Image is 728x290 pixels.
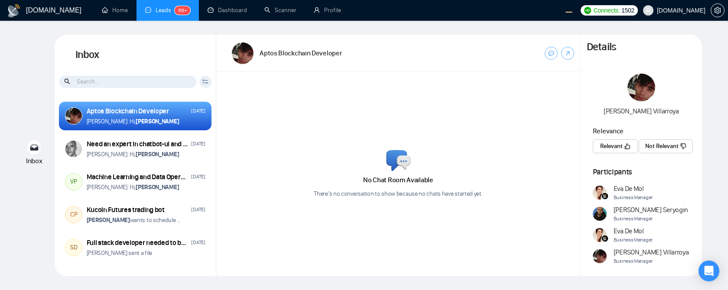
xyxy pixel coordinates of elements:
[614,184,653,193] span: Eva De Mol
[587,41,616,54] h1: Details
[614,257,689,265] span: Business Manager
[593,228,607,242] img: Eva De Mol
[191,238,205,247] div: [DATE]
[87,172,189,182] div: Machine Learning and Data Operations
[645,142,679,151] span: Not Relevant
[87,150,179,158] p: [PERSON_NAME]: Hi,
[600,142,623,151] span: Relevant
[604,107,679,115] span: [PERSON_NAME] Villarroya
[191,206,205,214] div: [DATE]
[191,140,205,148] div: [DATE]
[593,127,624,135] span: Relevance
[614,236,653,244] span: Business Manager
[260,48,342,58] h1: Aptos Blockchain Developer
[593,249,607,263] img: Cesar Villarroya
[65,141,82,157] img: Arnaud Blondin
[639,139,693,153] button: Not Relevantdislike
[614,226,653,236] span: Eva De Mol
[175,6,190,15] sup: 99+
[87,117,179,126] p: [PERSON_NAME]: Hi,
[65,206,82,223] div: CP
[87,139,189,149] div: Need an expert in chatbot-ui and deploying it inside Docker inside Microsoft Azure
[386,150,411,171] img: chat-bubble-icon
[621,6,634,15] span: 1502
[593,186,607,200] img: Eva De Mol
[264,6,296,14] a: searchScanner
[627,74,655,101] img: Cesar Villarroya
[136,118,179,125] strong: [PERSON_NAME]
[7,4,21,18] img: logo
[314,6,341,14] a: userProfile
[614,205,688,215] span: [PERSON_NAME] Seryogin
[699,261,719,281] div: Open Intercom Messenger
[711,3,725,17] button: setting
[87,238,189,248] div: Full stack developer needed to build simple but professional ios/android app
[191,107,205,115] div: [DATE]
[363,176,433,184] span: No Chat Room Available
[65,239,82,256] div: SD
[584,7,591,14] img: upwork-logo.png
[26,157,42,165] span: Inbox
[232,42,253,64] img: Cesar Villarroya
[593,139,638,153] button: Relevantlike
[64,77,71,86] span: search
[136,184,179,191] strong: [PERSON_NAME]
[87,205,165,215] div: Kucoin Futures trading bot
[593,207,607,221] img: Eugene Seryogin
[680,143,686,149] span: dislike
[601,235,608,242] img: gigradar-bm.png
[55,35,216,75] h1: Inbox
[645,7,651,13] span: user
[191,173,205,181] div: [DATE]
[136,151,179,158] strong: [PERSON_NAME]
[87,249,153,257] p: [PERSON_NAME] sent a file
[87,216,182,224] p: wants to schedule a 60-minute meeting
[614,248,689,257] span: [PERSON_NAME] Villarroya
[594,6,620,15] span: Connects:
[314,190,482,197] span: There’s no conversation to show because no chats have started yet.
[593,167,690,177] h1: Participants
[614,215,688,223] span: Business Manager
[711,7,724,14] span: setting
[59,76,196,88] input: Search...
[87,106,169,116] div: Aptos Blockchain Developer
[65,108,82,124] img: Cesar Villarroya
[145,6,190,14] a: messageLeads99+
[601,193,608,200] img: gigradar-bm.png
[87,183,179,191] p: [PERSON_NAME]: Hi,
[102,6,128,14] a: homeHome
[624,143,630,149] span: like
[65,174,82,190] div: VP
[208,6,247,14] a: dashboardDashboard
[614,193,653,202] span: Business Manager
[711,7,725,14] a: setting
[87,216,130,224] strong: [PERSON_NAME]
